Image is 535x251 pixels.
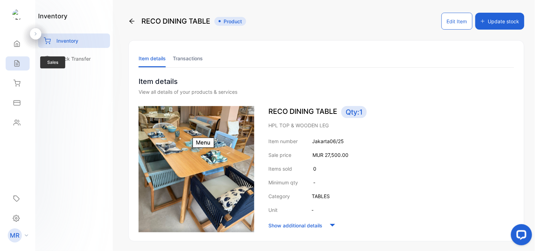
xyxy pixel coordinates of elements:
[38,33,110,48] a: Inventory
[268,106,514,118] p: RECO DINING TABLE
[40,56,65,68] span: Sales
[139,76,514,87] p: Item details
[139,49,166,67] li: Item details
[139,106,254,232] img: item
[38,51,110,66] a: Stock Transfer
[475,13,524,30] button: Update stock
[268,206,278,214] p: Unit
[12,9,23,20] img: logo
[341,106,367,118] span: Qty: 1
[268,165,292,172] p: Items sold
[442,13,473,30] button: Edit Item
[38,11,67,21] h1: inventory
[173,49,203,67] li: Transactions
[139,88,514,96] div: View all details of your products & services
[311,206,314,214] p: -
[268,222,322,229] p: Show additional details
[56,55,91,62] p: Stock Transfer
[268,122,514,129] p: HPL TOP & WOODEN LEG
[312,192,330,200] p: TABLES
[312,152,348,158] span: MUR 27,500.00
[313,165,316,172] p: 0
[312,137,344,145] p: Jakarta06/25
[505,221,535,251] iframe: LiveChat chat widget
[268,137,298,145] p: Item number
[214,17,246,26] span: Product
[56,37,78,44] p: Inventory
[268,179,298,186] p: Minimum qty
[268,151,291,159] p: Sale price
[268,192,290,200] p: Category
[128,13,246,30] div: RECO DINING TABLE
[10,231,20,240] p: MR
[313,179,315,186] p: -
